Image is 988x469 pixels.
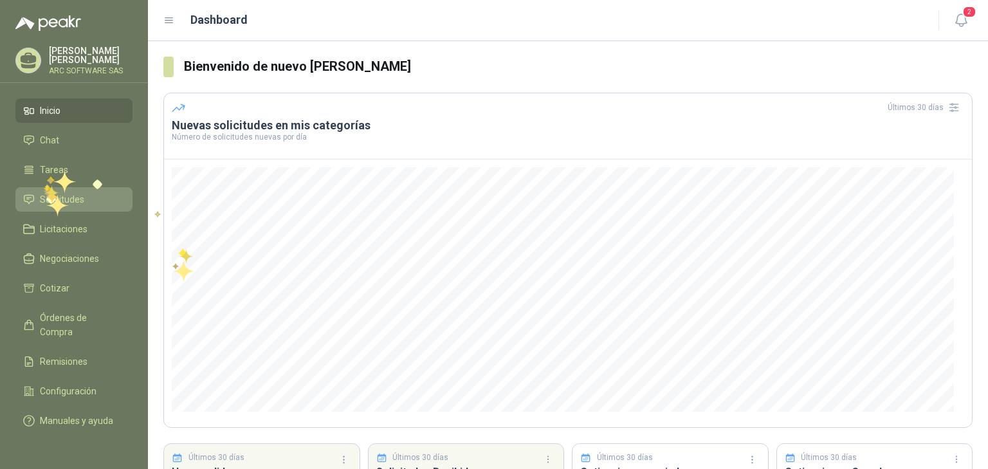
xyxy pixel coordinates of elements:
[15,409,133,433] a: Manuales y ayuda
[962,6,976,18] span: 2
[15,98,133,123] a: Inicio
[40,311,120,339] span: Órdenes de Compra
[184,57,973,77] h3: Bienvenido de nuevo [PERSON_NAME]
[15,379,133,403] a: Configuración
[40,354,87,369] span: Remisiones
[40,222,87,236] span: Licitaciones
[49,67,133,75] p: ARC SOFTWARE SAS
[40,104,60,118] span: Inicio
[392,452,448,464] p: Últimos 30 días
[40,384,96,398] span: Configuración
[188,452,244,464] p: Últimos 30 días
[40,133,59,147] span: Chat
[15,349,133,374] a: Remisiones
[40,414,113,428] span: Manuales y ayuda
[15,158,133,182] a: Tareas
[40,252,99,266] span: Negociaciones
[49,46,133,64] p: [PERSON_NAME] [PERSON_NAME]
[801,452,857,464] p: Últimos 30 días
[15,276,133,300] a: Cotizar
[15,128,133,152] a: Chat
[15,246,133,271] a: Negociaciones
[40,192,84,207] span: Solicitudes
[190,11,248,29] h1: Dashboard
[15,306,133,344] a: Órdenes de Compra
[15,187,133,212] a: Solicitudes
[888,97,964,118] div: Últimos 30 días
[597,452,653,464] p: Últimos 30 días
[40,163,68,177] span: Tareas
[172,133,964,141] p: Número de solicitudes nuevas por día
[949,9,973,32] button: 2
[15,217,133,241] a: Licitaciones
[15,15,81,31] img: Logo peakr
[40,281,69,295] span: Cotizar
[172,118,964,133] h3: Nuevas solicitudes en mis categorías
